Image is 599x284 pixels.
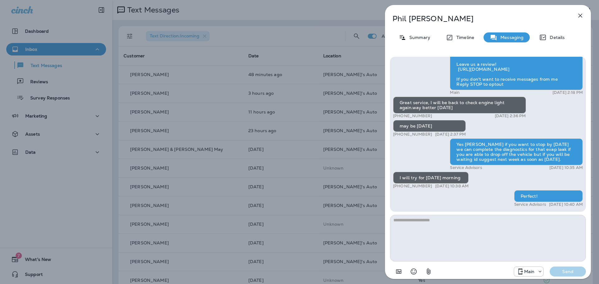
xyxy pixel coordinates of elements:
[393,113,432,118] p: [PHONE_NUMBER]
[549,165,583,170] p: [DATE] 10:35 AM
[497,35,524,40] p: Messaging
[450,138,583,165] div: Yes [PERSON_NAME] if you want to stop by [DATE] we can complete the diagnostics for that evap lea...
[407,265,420,278] button: Select an emoji
[514,190,583,202] div: Perfect!
[453,35,474,40] p: Timeline
[393,184,432,189] p: [PHONE_NUMBER]
[495,113,526,118] p: [DATE] 2:36 PM
[435,132,466,137] p: [DATE] 2:37 PM
[450,28,583,90] div: Hello [PERSON_NAME], Hope all is well! This is [PERSON_NAME] from [PERSON_NAME]'s Auto. I wanted ...
[514,268,543,275] div: +1 (941) 231-4423
[524,269,535,274] p: Main
[392,14,563,23] p: Phil [PERSON_NAME]
[406,35,430,40] p: Summary
[393,132,432,137] p: [PHONE_NUMBER]
[514,202,546,207] p: Service Advisors
[393,172,469,184] div: I will try for [DATE] morning
[393,120,466,132] div: may be [DATE]
[435,184,469,189] p: [DATE] 10:38 AM
[549,202,583,207] p: [DATE] 10:40 AM
[392,265,405,278] button: Add in a premade template
[450,90,460,95] p: Main
[393,97,526,113] div: Great service, I will be back to check engine light again.way better [DATE]
[450,165,482,170] p: Service Advisors
[547,35,565,40] p: Details
[553,90,583,95] p: [DATE] 2:18 PM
